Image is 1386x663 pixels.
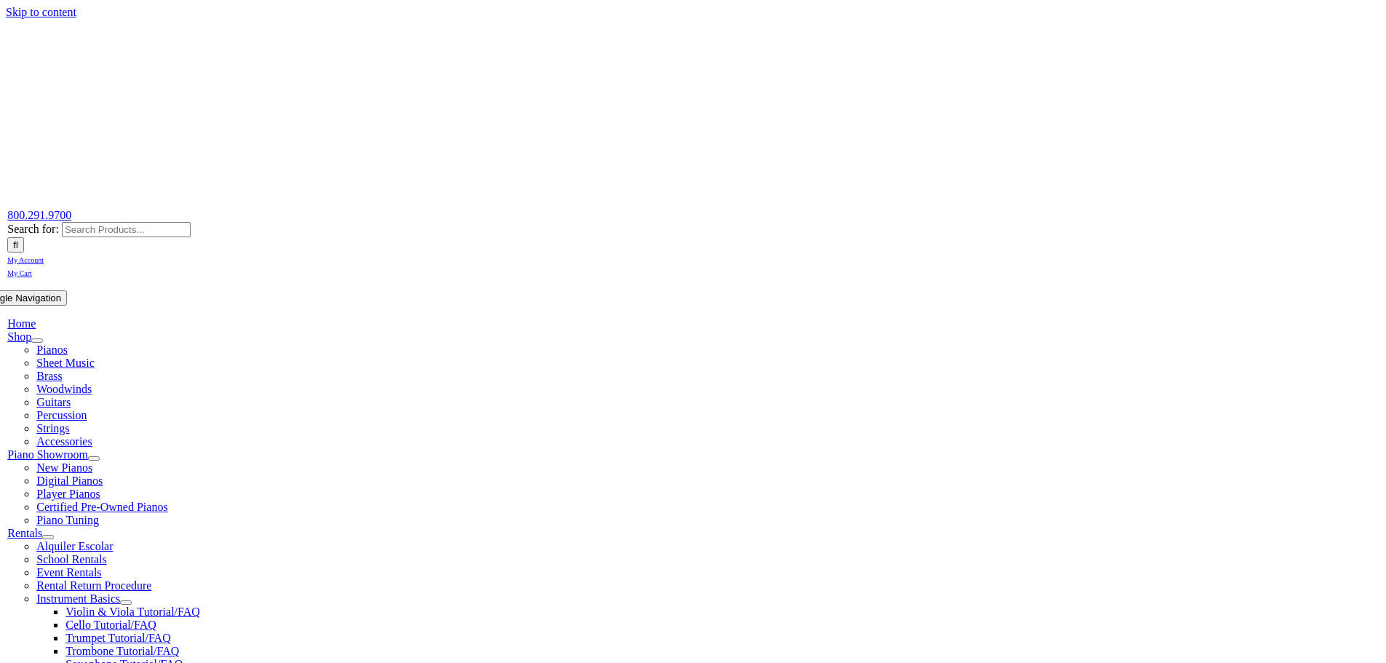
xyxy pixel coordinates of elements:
[65,632,170,644] a: Trumpet Tutorial/FAQ
[36,592,120,605] a: Instrument Basics
[7,223,59,235] span: Search for:
[7,209,71,221] a: 800.291.9700
[7,253,44,265] a: My Account
[7,317,36,330] a: Home
[7,269,32,277] span: My Cart
[7,330,31,343] a: Shop
[36,409,87,421] a: Percussion
[62,222,191,237] input: Search Products...
[36,501,167,513] a: Certified Pre-Owned Pianos
[36,461,92,474] a: New Pianos
[36,566,101,579] a: Event Rentals
[7,266,32,278] a: My Cart
[36,344,68,356] a: Pianos
[65,619,156,631] a: Cello Tutorial/FAQ
[120,600,132,605] button: Open submenu of Instrument Basics
[36,475,103,487] a: Digital Pianos
[65,606,200,618] a: Violin & Viola Tutorial/FAQ
[36,579,151,592] a: Rental Return Procedure
[7,256,44,264] span: My Account
[36,514,99,526] a: Piano Tuning
[36,488,100,500] a: Player Pianos
[6,6,76,18] a: Skip to content
[36,422,69,434] a: Strings
[31,338,43,343] button: Open submenu of Shop
[88,456,100,461] button: Open submenu of Piano Showroom
[36,553,106,565] a: School Rentals
[36,540,113,552] a: Alquiler Escolar
[42,535,54,539] button: Open submenu of Rentals
[7,448,88,461] a: Piano Showroom
[36,435,92,448] a: Accessories
[36,383,92,395] a: Woodwinds
[7,527,42,539] a: Rentals
[36,357,95,369] a: Sheet Music
[65,645,179,657] a: Trombone Tutorial/FAQ
[36,370,63,382] a: Brass
[7,237,24,253] input: Search
[36,396,71,408] a: Guitars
